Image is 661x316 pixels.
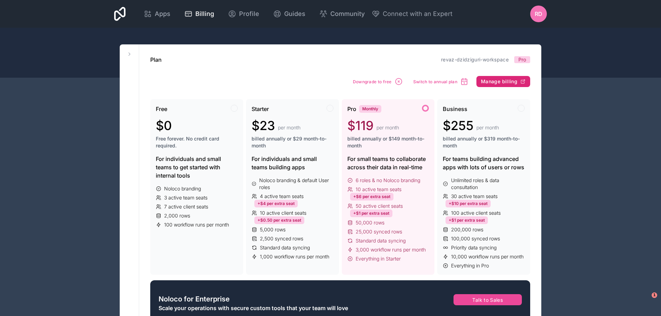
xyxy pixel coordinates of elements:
[260,193,304,200] span: 4 active team seats
[278,124,300,131] span: per month
[376,124,399,131] span: per month
[155,9,170,19] span: Apps
[476,76,530,87] button: Manage billing
[451,235,500,242] span: 100,000 synced rows
[454,294,522,305] button: Talk to Sales
[451,226,483,233] span: 200,000 rows
[356,177,420,184] span: 6 roles & no Noloco branding
[159,294,230,304] span: Noloco for Enterprise
[330,9,365,19] span: Community
[350,75,405,88] button: Downgrade to free
[356,255,401,262] span: Everything in Starter
[481,78,517,85] span: Manage billing
[252,105,269,113] span: Starter
[350,210,392,217] div: +$1 per extra seat
[254,216,304,224] div: +$0.50 per extra seat
[413,79,457,84] span: Switch to annual plan
[284,9,305,19] span: Guides
[195,9,214,19] span: Billing
[347,105,356,113] span: Pro
[443,119,474,133] span: $255
[260,210,306,216] span: 10 active client seats
[350,193,393,200] div: +$6 per extra seat
[252,135,333,149] span: billed annually or $29 month-to-month
[356,228,402,235] span: 25,000 synced rows
[353,79,392,84] span: Downgrade to free
[443,105,467,113] span: Business
[260,235,303,242] span: 2,500 synced rows
[411,75,471,88] button: Switch to annual plan
[451,177,525,191] span: Unlimited roles & data consultation
[260,253,329,260] span: 1,000 workflow runs per month
[441,57,509,62] a: revaz-dzidziguri-workspace
[356,203,403,210] span: 50 active client seats
[179,6,220,22] a: Billing
[535,10,542,18] span: RD
[356,237,406,244] span: Standard data syncing
[451,262,489,269] span: Everything in Pro
[356,246,426,253] span: 3,000 workflow runs per month
[652,292,657,298] span: 1
[359,105,381,113] div: Monthly
[347,135,429,149] span: billed annually or $149 month-to-month
[260,226,286,233] span: 5,000 rows
[451,253,524,260] span: 10,000 workflow runs per month
[164,203,208,210] span: 7 active client seats
[138,6,176,22] a: Apps
[268,6,311,22] a: Guides
[164,194,207,201] span: 3 active team seats
[222,6,265,22] a: Profile
[164,212,190,219] span: 2,000 rows
[451,244,497,251] span: Priority data syncing
[446,216,488,224] div: +$1 per extra seat
[164,185,201,192] span: Noloco branding
[446,200,491,207] div: +$10 per extra seat
[383,9,452,19] span: Connect with an Expert
[239,9,259,19] span: Profile
[356,219,384,226] span: 50,000 rows
[254,200,298,207] div: +$4 per extra seat
[159,304,402,312] div: Scale your operations with secure custom tools that your team will love
[156,155,238,180] div: For individuals and small teams to get started with internal tools
[518,56,526,63] span: Pro
[356,186,401,193] span: 10 active team seats
[637,292,654,309] iframe: Intercom live chat
[372,9,452,19] button: Connect with an Expert
[347,119,374,133] span: $119
[156,135,238,149] span: Free forever. No credit card required.
[443,135,525,149] span: billed annually or $319 month-to-month
[314,6,370,22] a: Community
[150,55,162,64] h1: Plan
[451,193,498,200] span: 30 active team seats
[443,155,525,171] div: For teams building advanced apps with lots of users or rows
[260,244,310,251] span: Standard data syncing
[252,119,275,133] span: $23
[156,119,172,133] span: $0
[164,221,229,228] span: 100 workflow runs per month
[347,155,429,171] div: For small teams to collaborate across their data in real-time
[259,177,333,191] span: Noloco branding & default User roles
[451,210,501,216] span: 100 active client seats
[476,124,499,131] span: per month
[156,105,167,113] span: Free
[252,155,333,171] div: For individuals and small teams building apps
